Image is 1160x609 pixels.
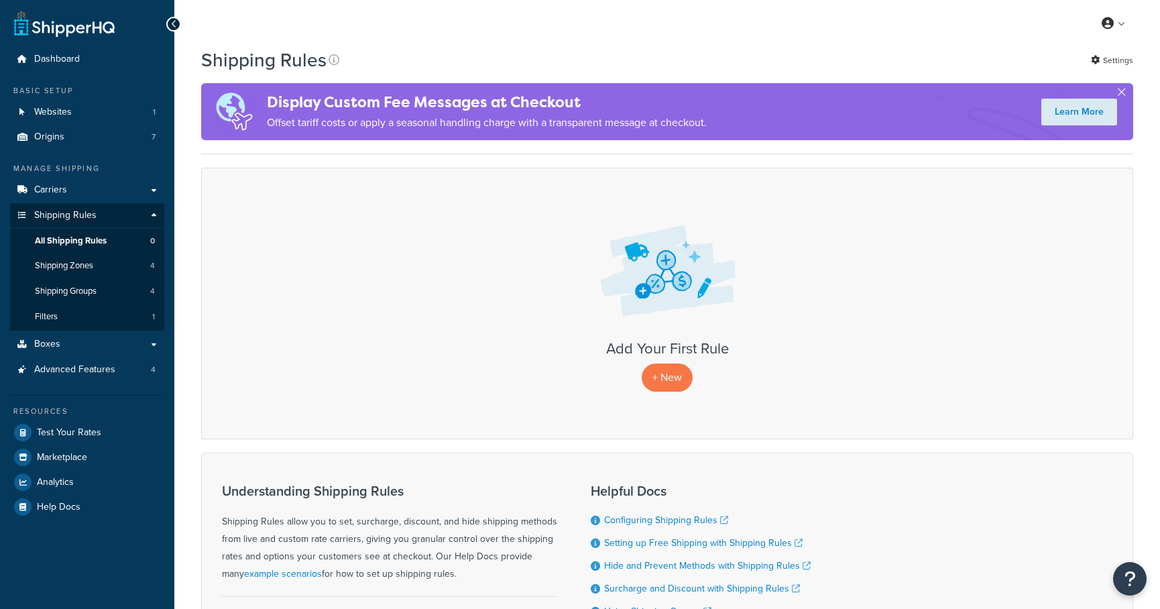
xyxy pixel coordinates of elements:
li: Shipping Rules [10,203,164,331]
li: All Shipping Rules [10,229,164,254]
span: 7 [152,131,156,143]
h3: Helpful Docs [591,484,811,498]
p: Offset tariff costs or apply a seasonal handling charge with a transparent message at checkout. [267,113,707,132]
span: Filters [35,311,58,323]
div: Resources [10,406,164,417]
span: 1 [153,107,156,118]
span: Advanced Features [34,364,115,376]
div: Shipping Rules allow you to set, surcharge, discount, and hide shipping methods from live and cus... [222,484,557,583]
a: Shipping Zones 4 [10,254,164,278]
span: Test Your Rates [37,427,101,439]
span: 4 [151,364,156,376]
button: Open Resource Center [1113,562,1147,596]
span: Analytics [37,477,74,488]
a: Settings [1091,51,1133,70]
a: Shipping Rules [10,203,164,228]
span: Origins [34,131,64,143]
h3: Understanding Shipping Rules [222,484,557,498]
a: All Shipping Rules 0 [10,229,164,254]
a: Marketplace [10,445,164,469]
a: Configuring Shipping Rules [604,513,728,527]
span: 1 [152,311,155,323]
a: Hide and Prevent Methods with Shipping Rules [604,559,811,573]
a: Setting up Free Shipping with Shipping Rules [604,536,803,550]
p: + New [642,364,693,391]
h1: Shipping Rules [201,47,327,73]
span: Help Docs [37,502,80,513]
span: Websites [34,107,72,118]
a: Carriers [10,178,164,203]
span: Boxes [34,339,60,350]
img: duties-banner-06bc72dcb5fe05cb3f9472aba00be2ae8eb53ab6f0d8bb03d382ba314ac3c341.png [201,83,267,140]
a: ShipperHQ Home [14,10,115,37]
a: Test Your Rates [10,421,164,445]
span: 0 [150,235,155,247]
a: Origins 7 [10,125,164,150]
a: Help Docs [10,495,164,519]
span: 4 [150,286,155,297]
a: Filters 1 [10,304,164,329]
h4: Display Custom Fee Messages at Checkout [267,91,707,113]
span: Shipping Zones [35,260,93,272]
span: Dashboard [34,54,80,65]
a: Analytics [10,470,164,494]
span: Carriers [34,184,67,196]
span: Shipping Rules [34,210,97,221]
h3: Add Your First Rule [215,341,1119,357]
a: Advanced Features 4 [10,357,164,382]
div: Manage Shipping [10,163,164,174]
div: Basic Setup [10,85,164,97]
span: All Shipping Rules [35,235,107,247]
a: Websites 1 [10,100,164,125]
li: Shipping Groups [10,279,164,304]
span: Marketplace [37,452,87,463]
a: Learn More [1041,99,1117,125]
a: Surcharge and Discount with Shipping Rules [604,582,800,596]
span: Shipping Groups [35,286,97,297]
li: Websites [10,100,164,125]
li: Shipping Zones [10,254,164,278]
li: Filters [10,304,164,329]
a: Boxes [10,332,164,357]
a: Dashboard [10,47,164,72]
a: Shipping Groups 4 [10,279,164,304]
li: Origins [10,125,164,150]
span: 4 [150,260,155,272]
li: Advanced Features [10,357,164,382]
a: example scenarios [244,567,322,581]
